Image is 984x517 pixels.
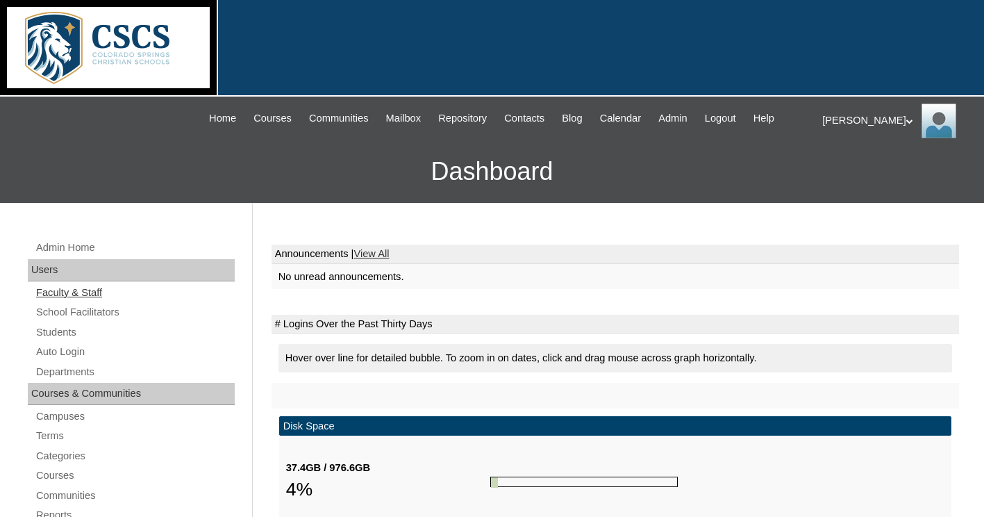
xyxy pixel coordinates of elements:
[698,110,743,126] a: Logout
[286,461,490,475] div: 37.4GB / 976.6GB
[35,427,235,445] a: Terms
[253,110,292,126] span: Courses
[35,324,235,341] a: Students
[35,467,235,484] a: Courses
[209,110,236,126] span: Home
[555,110,589,126] a: Blog
[504,110,544,126] span: Contacts
[353,248,389,259] a: View All
[7,7,210,88] img: logo-white.png
[386,110,422,126] span: Mailbox
[600,110,641,126] span: Calendar
[35,343,235,361] a: Auto Login
[379,110,428,126] a: Mailbox
[35,284,235,302] a: Faculty & Staff
[922,104,956,138] img: Kathy Landers
[28,259,235,281] div: Users
[35,448,235,465] a: Categories
[302,110,376,126] a: Communities
[753,110,774,126] span: Help
[747,110,781,126] a: Help
[202,110,243,126] a: Home
[272,264,959,290] td: No unread announcements.
[279,416,951,436] td: Disk Space
[272,245,959,264] td: Announcements |
[28,383,235,405] div: Courses & Communities
[35,363,235,381] a: Departments
[822,104,970,138] div: [PERSON_NAME]
[658,110,687,126] span: Admin
[438,110,487,126] span: Repository
[35,239,235,256] a: Admin Home
[431,110,494,126] a: Repository
[497,110,551,126] a: Contacts
[309,110,369,126] span: Communities
[562,110,582,126] span: Blog
[278,344,952,372] div: Hover over line for detailed bubble. To zoom in on dates, click and drag mouse across graph horiz...
[651,110,694,126] a: Admin
[35,304,235,321] a: School Facilitators
[247,110,299,126] a: Courses
[272,315,959,334] td: # Logins Over the Past Thirty Days
[35,408,235,425] a: Campuses
[7,140,977,203] h3: Dashboard
[705,110,736,126] span: Logout
[35,487,235,504] a: Communities
[286,475,490,503] div: 4%
[593,110,648,126] a: Calendar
